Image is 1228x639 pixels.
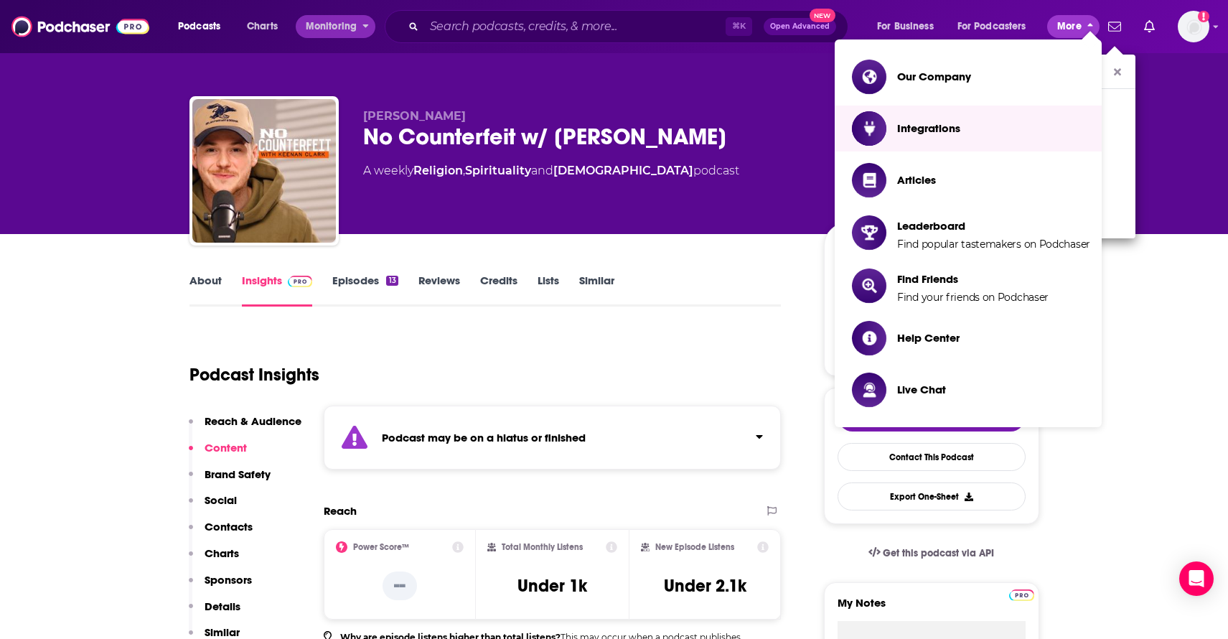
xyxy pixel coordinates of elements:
[1009,589,1034,601] img: Podchaser Pro
[810,9,835,22] span: New
[883,547,994,559] span: Get this podcast via API
[867,15,952,38] button: open menu
[205,441,247,454] p: Content
[1178,11,1209,42] img: User Profile
[897,331,960,345] span: Help Center
[1102,14,1127,39] a: Show notifications dropdown
[205,625,240,639] p: Similar
[205,573,252,587] p: Sponsors
[189,520,253,546] button: Contacts
[189,414,301,441] button: Reach & Audience
[1198,11,1209,22] svg: Add a profile image
[189,274,222,307] a: About
[205,546,239,560] p: Charts
[192,99,336,243] img: No Counterfeit w/ Keenan Clark
[764,18,836,35] button: Open AdvancedNew
[1178,11,1209,42] button: Show profile menu
[398,10,862,43] div: Search podcasts, credits, & more...
[502,542,583,552] h2: Total Monthly Listens
[189,600,240,626] button: Details
[1009,587,1034,601] a: Pro website
[726,17,752,36] span: ⌘ K
[897,121,960,135] span: Integrations
[242,274,313,307] a: InsightsPodchaser Pro
[1138,14,1161,39] a: Show notifications dropdown
[363,109,466,123] span: [PERSON_NAME]
[517,575,587,597] h3: Under 1k
[897,238,1090,251] span: Find popular tastemakers on Podchaser
[897,219,1090,233] span: Leaderboard
[418,274,460,307] a: Reviews
[838,482,1026,510] button: Export One-Sheet
[480,274,517,307] a: Credits
[205,414,301,428] p: Reach & Audience
[1047,15,1100,38] button: close menu
[288,276,313,287] img: Podchaser Pro
[948,15,1047,38] button: open menu
[189,546,239,573] button: Charts
[353,542,409,552] h2: Power Score™
[332,274,398,307] a: Episodes13
[1179,561,1214,596] div: Open Intercom Messenger
[324,406,782,470] section: Click to expand status details
[205,520,253,533] p: Contacts
[897,70,971,83] span: Our Company
[655,542,734,552] h2: New Episode Listens
[11,13,149,40] img: Podchaser - Follow, Share and Rate Podcasts
[463,164,465,177] span: ,
[189,441,247,467] button: Content
[424,15,726,38] input: Search podcasts, credits, & more...
[1057,17,1082,37] span: More
[838,443,1026,471] a: Contact This Podcast
[838,596,1026,621] label: My Notes
[664,575,746,597] h3: Under 2.1k
[296,15,375,38] button: open menu
[189,573,252,600] button: Sponsors
[324,504,357,518] h2: Reach
[897,383,946,396] span: Live Chat
[897,173,936,187] span: Articles
[770,23,830,30] span: Open Advanced
[465,164,531,177] a: Spirituality
[383,572,417,600] p: --
[538,274,559,307] a: Lists
[178,17,220,37] span: Podcasts
[247,17,278,37] span: Charts
[824,109,1039,198] div: Good podcast? Give it some love!
[579,274,614,307] a: Similar
[238,15,286,38] a: Charts
[897,272,1049,286] span: Find Friends
[957,17,1026,37] span: For Podcasters
[531,164,553,177] span: and
[877,17,934,37] span: For Business
[189,364,319,386] h1: Podcast Insights
[168,15,239,38] button: open menu
[189,493,237,520] button: Social
[1178,11,1209,42] span: Logged in as anori
[363,162,739,179] div: A weekly podcast
[205,600,240,613] p: Details
[386,276,398,286] div: 13
[413,164,463,177] a: Religion
[189,467,271,494] button: Brand Safety
[306,17,357,37] span: Monitoring
[205,493,237,507] p: Social
[553,164,693,177] a: [DEMOGRAPHIC_DATA]
[382,431,586,444] strong: Podcast may be on a hiatus or finished
[897,291,1049,304] span: Find your friends on Podchaser
[857,536,1006,571] a: Get this podcast via API
[205,467,271,481] p: Brand Safety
